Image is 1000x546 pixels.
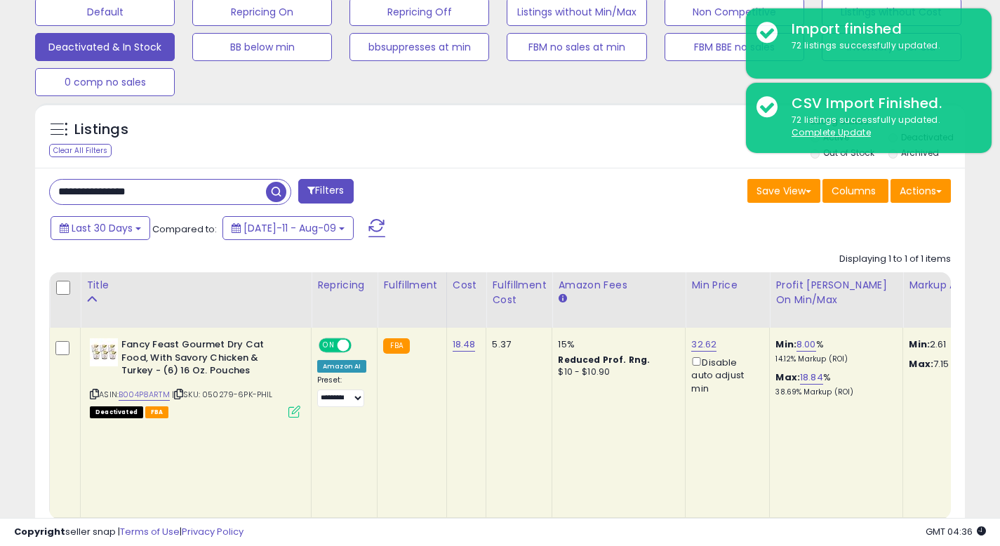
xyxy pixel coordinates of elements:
strong: Min: [909,338,930,351]
div: Title [86,278,305,293]
a: Privacy Policy [182,525,244,538]
div: CSV Import Finished. [781,93,981,114]
p: 38.69% Markup (ROI) [775,387,892,397]
div: % [775,371,892,397]
div: Repricing [317,278,371,293]
button: BB below min [192,33,332,61]
strong: Copyright [14,525,65,538]
button: Actions [891,179,951,203]
span: 2025-09-9 04:36 GMT [926,525,986,538]
a: 18.48 [453,338,476,352]
th: The percentage added to the cost of goods (COGS) that forms the calculator for Min & Max prices. [770,272,903,328]
p: 14.12% Markup (ROI) [775,354,892,364]
u: Complete Update [792,126,871,138]
span: All listings that are unavailable for purchase on Amazon for any reason other than out-of-stock [90,406,143,418]
div: Cost [453,278,481,293]
button: Columns [822,179,888,203]
div: Profit [PERSON_NAME] on Min/Max [775,278,897,307]
div: Amazon Fees [558,278,679,293]
span: | SKU: 050279-6PK-PHIL [172,389,273,400]
button: Last 30 Days [51,216,150,240]
div: Import finished [781,19,981,39]
span: Last 30 Days [72,221,133,235]
span: [DATE]-11 - Aug-09 [244,221,336,235]
div: Fulfillment Cost [492,278,546,307]
div: 72 listings successfully updated. [781,114,981,140]
button: FBM BBE no sales [665,33,804,61]
a: Terms of Use [120,525,180,538]
button: [DATE]-11 - Aug-09 [222,216,354,240]
b: Max: [775,371,800,384]
div: % [775,338,892,364]
div: Disable auto adjust min [691,354,759,395]
b: Reduced Prof. Rng. [558,354,650,366]
div: 5.37 [492,338,541,351]
div: 72 listings successfully updated. [781,39,981,53]
div: Displaying 1 to 1 of 1 items [839,253,951,266]
a: B004P8ARTM [119,389,170,401]
span: OFF [349,340,372,352]
div: Amazon AI [317,360,366,373]
h5: Listings [74,120,128,140]
a: 8.00 [796,338,816,352]
span: Columns [832,184,876,198]
div: Fulfillment [383,278,440,293]
button: bbsuppresses at min [349,33,489,61]
div: Preset: [317,375,366,407]
a: 18.84 [800,371,823,385]
div: 15% [558,338,674,351]
div: Clear All Filters [49,144,112,157]
div: Min Price [691,278,764,293]
button: Deactivated & In Stock [35,33,175,61]
strong: Max: [909,357,933,371]
small: FBA [383,338,409,354]
small: Amazon Fees. [558,293,566,305]
img: 4166W6qgRJL._SL40_.jpg [90,338,118,366]
b: Fancy Feast Gourmet Dry Cat Food, With Savory Chicken & Turkey - (6) 16 Oz. Pouches [121,338,292,381]
span: Compared to: [152,222,217,236]
button: 0 comp no sales [35,68,175,96]
button: Save View [747,179,820,203]
button: FBM no sales at min [507,33,646,61]
a: 32.62 [691,338,716,352]
div: seller snap | | [14,526,244,539]
b: Min: [775,338,796,351]
div: ASIN: [90,338,300,416]
button: Filters [298,179,353,204]
span: ON [320,340,338,352]
div: $10 - $10.90 [558,366,674,378]
span: FBA [145,406,169,418]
